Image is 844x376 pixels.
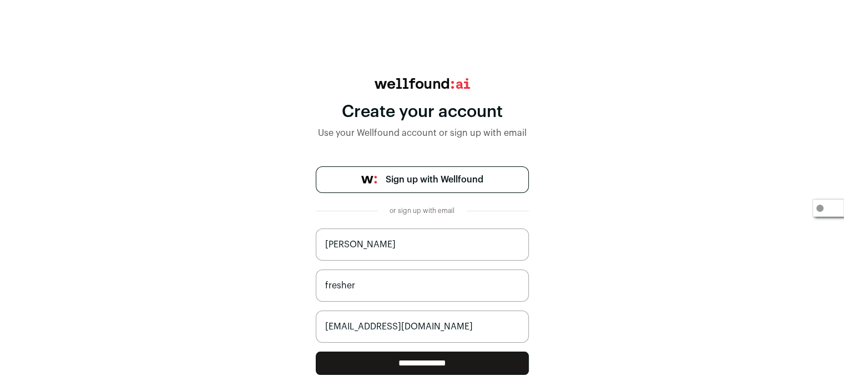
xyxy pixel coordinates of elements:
img: wellfound:ai [375,78,470,89]
img: wellfound-symbol-flush-black-fb3c872781a75f747ccb3a119075da62bfe97bd399995f84a933054e44a575c4.png [361,176,377,184]
input: Job Title (i.e. CEO, Recruiter) [316,270,529,302]
a: Sign up with Wellfound [316,166,529,193]
div: Create your account [316,102,529,122]
input: Jane Smith [316,228,529,261]
div: Use your Wellfound account or sign up with email [316,126,529,140]
div: or sign up with email [387,206,458,215]
span: Sign up with Wellfound [386,173,483,186]
input: name@work-email.com [316,311,529,343]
